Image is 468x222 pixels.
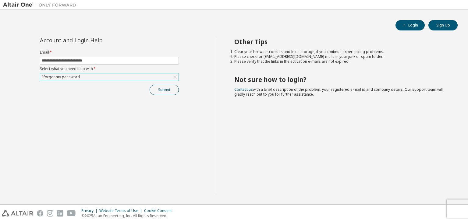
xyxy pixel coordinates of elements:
div: Website Terms of Use [99,208,144,213]
li: Please check for [EMAIL_ADDRESS][DOMAIN_NAME] mails in your junk or spam folder. [234,54,447,59]
h2: Not sure how to login? [234,76,447,83]
div: I forgot my password [41,74,81,80]
button: Sign Up [428,20,458,30]
button: Login [395,20,425,30]
li: Clear your browser cookies and local storage, if you continue experiencing problems. [234,49,447,54]
label: Email [40,50,179,55]
img: instagram.svg [47,210,53,217]
img: Altair One [3,2,79,8]
button: Submit [150,85,179,95]
a: Contact us [234,87,253,92]
h2: Other Tips [234,38,447,46]
li: Please verify that the links in the activation e-mails are not expired. [234,59,447,64]
img: linkedin.svg [57,210,63,217]
div: Privacy [81,208,99,213]
img: altair_logo.svg [2,210,33,217]
div: Cookie Consent [144,208,175,213]
div: I forgot my password [40,73,179,81]
label: Select what you need help with [40,66,179,71]
span: with a brief description of the problem, your registered e-mail id and company details. Our suppo... [234,87,443,97]
img: youtube.svg [67,210,76,217]
div: Account and Login Help [40,38,151,43]
img: facebook.svg [37,210,43,217]
p: © 2025 Altair Engineering, Inc. All Rights Reserved. [81,213,175,218]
